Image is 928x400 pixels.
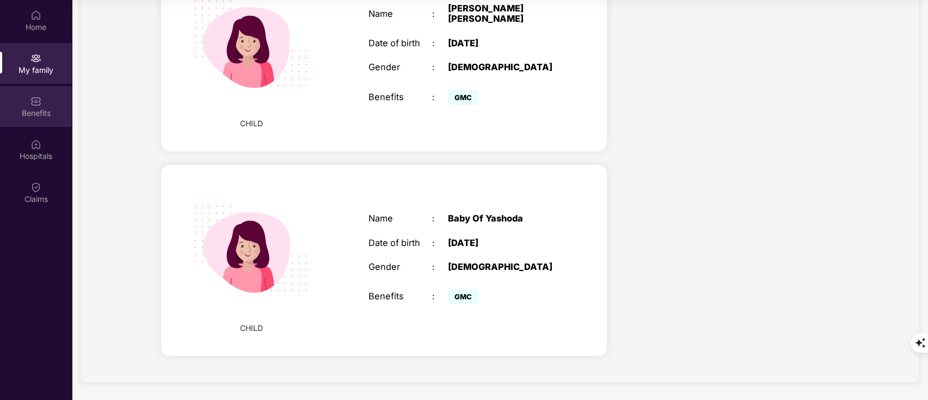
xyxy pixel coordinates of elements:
div: : [432,9,448,19]
div: [DATE] [448,38,559,48]
span: CHILD [240,322,263,334]
div: [PERSON_NAME] [PERSON_NAME] [448,3,559,24]
span: CHILD [240,118,263,130]
div: [DEMOGRAPHIC_DATA] [448,262,559,272]
div: Name [368,9,432,19]
div: Baby Of Yashoda [448,213,559,224]
div: Benefits [368,291,432,301]
div: Benefits [368,92,432,102]
div: : [432,38,448,48]
img: svg+xml;base64,PHN2ZyB3aWR0aD0iMjAiIGhlaWdodD0iMjAiIHZpZXdCb3g9IjAgMCAyMCAyMCIgZmlsbD0ibm9uZSIgeG... [30,53,41,64]
div: Gender [368,62,432,72]
div: : [432,92,448,102]
img: svg+xml;base64,PHN2ZyB4bWxucz0iaHR0cDovL3d3dy53My5vcmcvMjAwMC9zdmciIHdpZHRoPSIyMjQiIGhlaWdodD0iMT... [179,176,325,322]
span: GMC [448,289,478,304]
div: : [432,238,448,248]
img: svg+xml;base64,PHN2ZyBpZD0iSG9zcGl0YWxzIiB4bWxucz0iaHR0cDovL3d3dy53My5vcmcvMjAwMC9zdmciIHdpZHRoPS... [30,139,41,150]
div: : [432,62,448,72]
div: : [432,262,448,272]
span: GMC [448,90,478,105]
div: Date of birth [368,238,432,248]
div: : [432,213,448,224]
img: svg+xml;base64,PHN2ZyBpZD0iQ2xhaW0iIHhtbG5zPSJodHRwOi8vd3d3LnczLm9yZy8yMDAwL3N2ZyIgd2lkdGg9IjIwIi... [30,182,41,193]
div: [DATE] [448,238,559,248]
img: svg+xml;base64,PHN2ZyBpZD0iQmVuZWZpdHMiIHhtbG5zPSJodHRwOi8vd3d3LnczLm9yZy8yMDAwL3N2ZyIgd2lkdGg9Ij... [30,96,41,107]
img: svg+xml;base64,PHN2ZyBpZD0iSG9tZSIgeG1sbnM9Imh0dHA6Ly93d3cudzMub3JnLzIwMDAvc3ZnIiB3aWR0aD0iMjAiIG... [30,10,41,21]
div: : [432,291,448,301]
div: Date of birth [368,38,432,48]
div: [DEMOGRAPHIC_DATA] [448,62,559,72]
div: Name [368,213,432,224]
div: Gender [368,262,432,272]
